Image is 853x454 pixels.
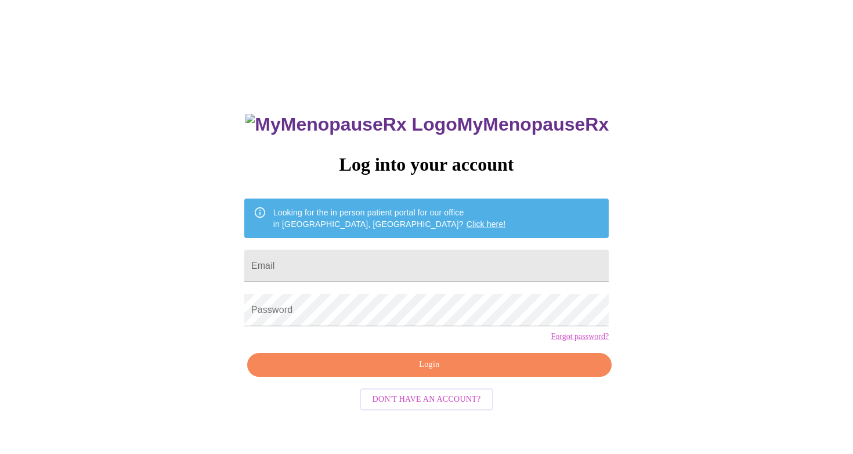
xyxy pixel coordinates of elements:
span: Login [261,358,598,372]
a: Click here! [467,219,506,229]
a: Forgot password? [551,332,609,341]
div: Looking for the in person patient portal for our office in [GEOGRAPHIC_DATA], [GEOGRAPHIC_DATA]? [273,202,506,235]
a: Don't have an account? [357,394,497,403]
h3: MyMenopauseRx [245,114,609,135]
h3: Log into your account [244,154,609,175]
button: Don't have an account? [360,388,494,411]
span: Don't have an account? [373,392,481,407]
button: Login [247,353,612,377]
img: MyMenopauseRx Logo [245,114,457,135]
